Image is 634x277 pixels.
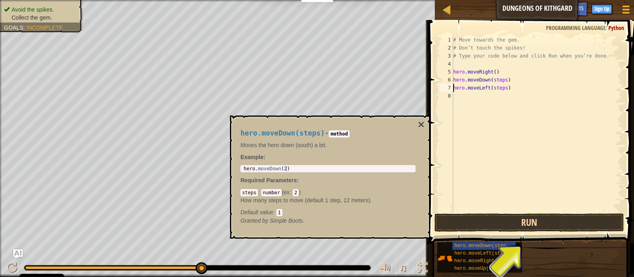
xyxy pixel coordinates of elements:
div: 5 [440,68,453,76]
button: Ask AI [545,2,566,16]
strong: : [240,154,265,160]
span: : [606,24,608,32]
code: 1 [276,209,282,216]
p: How many steps to move (default 1 step, 12 meters). [240,196,416,204]
span: Hints [570,4,584,12]
span: : [273,209,276,215]
em: Simple Boots. [240,217,304,224]
button: Sign Up [592,4,612,14]
button: Ask AI [13,249,23,259]
code: method [329,130,349,138]
div: 3 [440,52,453,60]
button: Toggle fullscreen [415,261,431,277]
span: ex [284,189,290,195]
p: Moves the hero down (south) a bit. [240,141,416,149]
code: number [261,189,282,196]
span: Default value [240,209,273,215]
div: 8 [440,92,453,100]
span: Python [608,24,624,32]
div: 6 [440,76,453,84]
span: Programming language [546,24,606,32]
div: ( ) [240,188,416,216]
span: hero.moveRight(steps) [454,258,515,264]
span: Required Parameters [240,177,297,183]
span: hero.moveUp(steps) [454,266,506,271]
li: Avoid the spikes. [4,6,77,14]
span: : [23,24,26,31]
button: Run [434,213,624,232]
span: hero.moveDown(steps) [454,243,512,249]
span: ♫ [399,262,407,274]
span: Incomplete [26,24,63,31]
button: × [418,119,424,130]
span: : [297,177,299,183]
span: Ask AI [549,4,562,12]
button: Adjust volume [378,261,394,277]
div: 7 [440,84,453,92]
div: 2 [440,44,453,52]
button: ♫ [398,261,411,277]
span: hero.moveLeft(steps) [454,251,512,256]
div: 4 [440,60,453,68]
span: Avoid the spikes. [12,6,54,13]
span: : [258,189,261,195]
code: steps [240,189,258,196]
span: hero.moveDown(steps) [240,129,325,137]
li: Collect the gem. [4,14,77,22]
span: Collect the gem. [12,14,52,21]
h4: - [240,130,416,137]
span: : [290,189,293,195]
img: portrait.png [437,251,452,266]
span: Goals [4,24,23,31]
div: 1 [440,36,453,44]
button: Ctrl + P: Pause [4,261,20,277]
span: Example [240,154,264,160]
code: 2 [293,189,299,196]
span: Granted by [240,217,270,224]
